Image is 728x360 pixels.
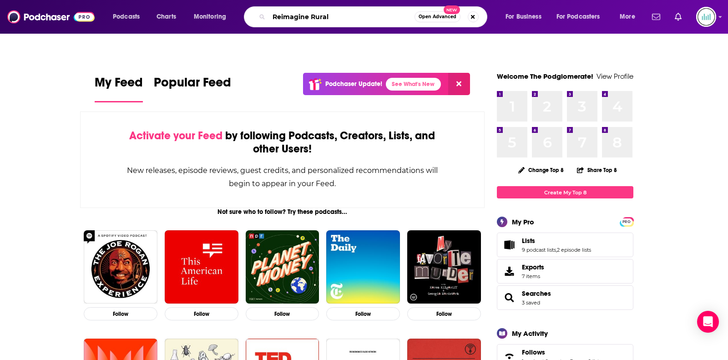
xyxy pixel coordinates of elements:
[326,230,400,304] img: The Daily
[697,311,719,333] div: Open Intercom Messenger
[620,10,635,23] span: More
[522,348,602,356] a: Follows
[513,164,569,176] button: Change Top 8
[187,10,238,24] button: open menu
[84,230,157,304] img: The Joe Rogan Experience
[326,307,400,320] button: Follow
[497,72,593,81] a: Welcome The Podglomerate!
[497,186,633,198] a: Create My Top 8
[106,10,152,24] button: open menu
[325,80,382,88] p: Podchaser Update!
[500,238,518,251] a: Lists
[126,129,439,156] div: by following Podcasts, Creators, Lists, and other Users!
[512,329,548,338] div: My Activity
[415,11,460,22] button: Open AdvancedNew
[113,10,140,23] span: Podcasts
[165,307,238,320] button: Follow
[696,7,716,27] button: Show profile menu
[95,75,143,96] span: My Feed
[407,230,481,304] img: My Favorite Murder with Karen Kilgariff and Georgia Hardstark
[7,8,95,25] img: Podchaser - Follow, Share and Rate Podcasts
[522,273,544,279] span: 7 items
[497,285,633,310] span: Searches
[671,9,685,25] a: Show notifications dropdown
[444,5,460,14] span: New
[407,307,481,320] button: Follow
[80,208,485,216] div: Not sure who to follow? Try these podcasts...
[556,10,600,23] span: For Podcasters
[522,237,591,245] a: Lists
[497,233,633,257] span: Lists
[522,289,551,298] a: Searches
[500,291,518,304] a: Searches
[522,263,544,271] span: Exports
[696,7,716,27] span: Logged in as podglomerate
[522,348,545,356] span: Follows
[506,10,541,23] span: For Business
[551,10,613,24] button: open menu
[154,75,231,102] a: Popular Feed
[499,10,553,24] button: open menu
[165,230,238,304] img: This American Life
[497,259,633,284] a: Exports
[151,10,182,24] a: Charts
[269,10,415,24] input: Search podcasts, credits, & more...
[126,164,439,190] div: New releases, episode reviews, guest credits, and personalized recommendations will begin to appe...
[597,72,633,81] a: View Profile
[613,10,647,24] button: open menu
[557,247,591,253] a: 2 episode lists
[648,9,664,25] a: Show notifications dropdown
[194,10,226,23] span: Monitoring
[129,129,222,142] span: Activate your Feed
[95,75,143,102] a: My Feed
[512,218,534,226] div: My Pro
[621,218,632,225] a: PRO
[522,237,535,245] span: Lists
[84,307,157,320] button: Follow
[246,230,319,304] img: Planet Money
[696,7,716,27] img: User Profile
[386,78,441,91] a: See What's New
[522,299,540,306] a: 3 saved
[154,75,231,96] span: Popular Feed
[576,161,617,179] button: Share Top 8
[556,247,557,253] span: ,
[522,247,556,253] a: 9 podcast lists
[246,307,319,320] button: Follow
[419,15,456,19] span: Open Advanced
[500,265,518,278] span: Exports
[253,6,496,27] div: Search podcasts, credits, & more...
[157,10,176,23] span: Charts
